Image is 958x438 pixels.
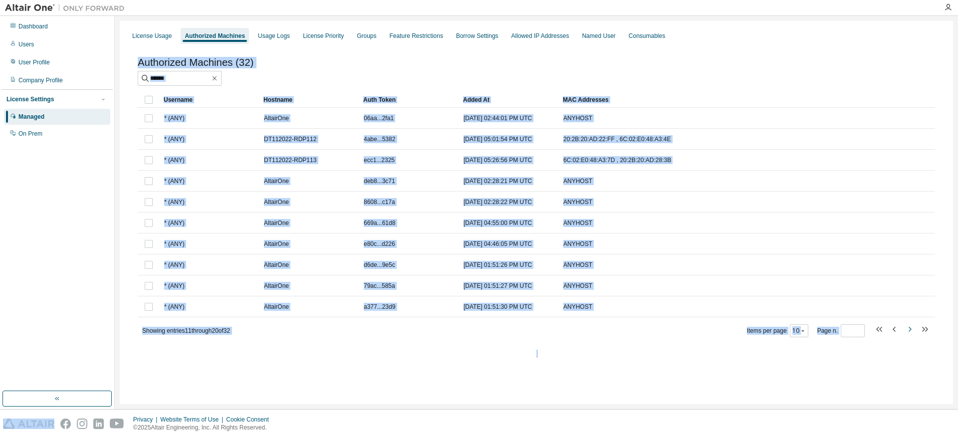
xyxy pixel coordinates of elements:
[563,282,592,290] span: ANYHOST
[164,198,185,206] span: * (ANY)
[563,92,830,108] div: MAC Addresses
[464,282,532,290] span: [DATE] 01:51:27 PM UTC
[563,303,592,311] span: ANYHOST
[464,198,532,206] span: [DATE] 02:28:22 PM UTC
[364,135,395,143] span: 4abe...5382
[18,113,44,121] div: Managed
[364,198,395,206] span: 8608...c17a
[263,92,355,108] div: Hostname
[303,32,344,40] div: License Priority
[132,32,172,40] div: License Usage
[464,156,532,164] span: [DATE] 05:26:56 PM UTC
[93,419,104,429] img: linkedin.svg
[264,219,289,227] span: AltairOne
[264,156,316,164] span: DT112022-RDP113
[629,32,665,40] div: Consumables
[464,261,532,269] span: [DATE] 01:51:26 PM UTC
[364,282,395,290] span: 79ac...585a
[511,32,569,40] div: Allowed IP Addresses
[133,416,160,424] div: Privacy
[456,32,498,40] div: Borrow Settings
[464,303,532,311] span: [DATE] 01:51:30 PM UTC
[18,40,34,48] div: Users
[364,240,395,248] span: e80c...d226
[5,3,130,13] img: Altair One
[264,198,289,206] span: AltairOne
[164,114,185,122] span: * (ANY)
[563,261,592,269] span: ANYHOST
[18,22,48,30] div: Dashboard
[164,177,185,185] span: * (ANY)
[364,303,395,311] span: a377...23d9
[264,135,316,143] span: DT112022-RDP112
[226,416,274,424] div: Cookie Consent
[364,177,395,185] span: deb8...3c71
[164,240,185,248] span: * (ANY)
[164,261,185,269] span: * (ANY)
[258,32,290,40] div: Usage Logs
[164,135,185,143] span: * (ANY)
[817,324,865,337] span: Page n.
[464,240,532,248] span: [DATE] 04:46:05 PM UTC
[563,177,592,185] span: ANYHOST
[60,419,71,429] img: facebook.svg
[464,135,532,143] span: [DATE] 05:01:54 PM UTC
[264,261,289,269] span: AltairOne
[364,261,395,269] span: d6de...9e5c
[133,424,275,432] p: © 2025 Altair Engineering, Inc. All Rights Reserved.
[160,416,226,424] div: Website Terms of Use
[364,219,395,227] span: 669a...61d8
[463,92,555,108] div: Added At
[582,32,615,40] div: Named User
[264,177,289,185] span: AltairOne
[390,32,443,40] div: Feature Restrictions
[18,58,50,66] div: User Profile
[164,282,185,290] span: * (ANY)
[464,114,532,122] span: [DATE] 02:44:01 PM UTC
[464,177,532,185] span: [DATE] 02:28:21 PM UTC
[264,282,289,290] span: AltairOne
[563,240,592,248] span: ANYHOST
[792,327,806,335] button: 10
[164,156,185,164] span: * (ANY)
[364,114,394,122] span: 06aa...2fa1
[264,240,289,248] span: AltairOne
[164,303,185,311] span: * (ANY)
[77,419,87,429] img: instagram.svg
[164,219,185,227] span: * (ANY)
[563,135,671,143] span: 20:2B:20:AD:22:FF , 6C:02:E0:48:A3:4E
[6,95,54,103] div: License Settings
[563,219,592,227] span: ANYHOST
[164,92,255,108] div: Username
[110,419,124,429] img: youtube.svg
[18,130,42,138] div: On Prem
[18,76,63,84] div: Company Profile
[357,32,376,40] div: Groups
[185,32,245,40] div: Authorized Machines
[142,327,230,334] span: Showing entries 11 through 20 of 32
[464,219,532,227] span: [DATE] 04:55:00 PM UTC
[138,57,253,68] span: Authorized Machines (32)
[747,324,808,337] span: Items per page
[563,114,592,122] span: ANYHOST
[3,419,54,429] img: altair_logo.svg
[364,156,395,164] span: ecc1...2325
[563,156,671,164] span: 6C:02:E0:48:A3:7D , 20:2B:20:AD:28:3B
[264,114,289,122] span: AltairOne
[264,303,289,311] span: AltairOne
[363,92,455,108] div: Auth Token
[563,198,592,206] span: ANYHOST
